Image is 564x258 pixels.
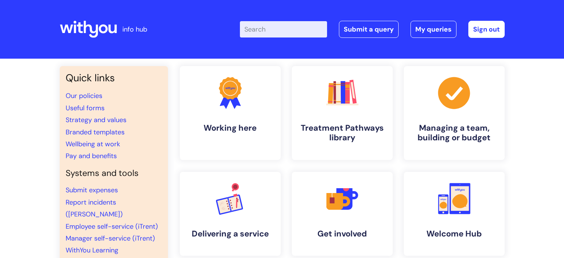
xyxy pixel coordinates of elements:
a: Submit expenses [66,186,118,195]
h4: Delivering a service [186,229,275,239]
a: My queries [410,21,456,38]
a: Treatment Pathways library [292,66,393,160]
h4: Treatment Pathways library [298,123,387,143]
a: Working here [180,66,281,160]
a: Pay and benefits [66,151,117,160]
h3: Quick links [66,72,162,84]
a: Employee self-service (iTrent) [66,222,158,231]
a: Branded templates [66,128,125,137]
div: | - [240,21,505,38]
input: Search [240,21,327,37]
a: Get involved [292,172,393,256]
a: Welcome Hub [404,172,505,256]
a: Our policies [66,91,102,100]
a: Submit a query [339,21,399,38]
a: Wellbeing at work [66,140,120,148]
a: Managing a team, building or budget [404,66,505,160]
a: Sign out [468,21,505,38]
h4: Get involved [298,229,387,239]
h4: Welcome Hub [410,229,499,239]
p: info hub [122,23,147,35]
a: Report incidents ([PERSON_NAME]) [66,198,123,219]
h4: Systems and tools [66,168,162,179]
h4: Working here [186,123,275,133]
a: WithYou Learning [66,246,118,255]
a: Delivering a service [180,172,281,256]
h4: Managing a team, building or budget [410,123,499,143]
a: Useful forms [66,104,105,112]
a: Manager self-service (iTrent) [66,234,155,243]
a: Strategy and values [66,115,126,124]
